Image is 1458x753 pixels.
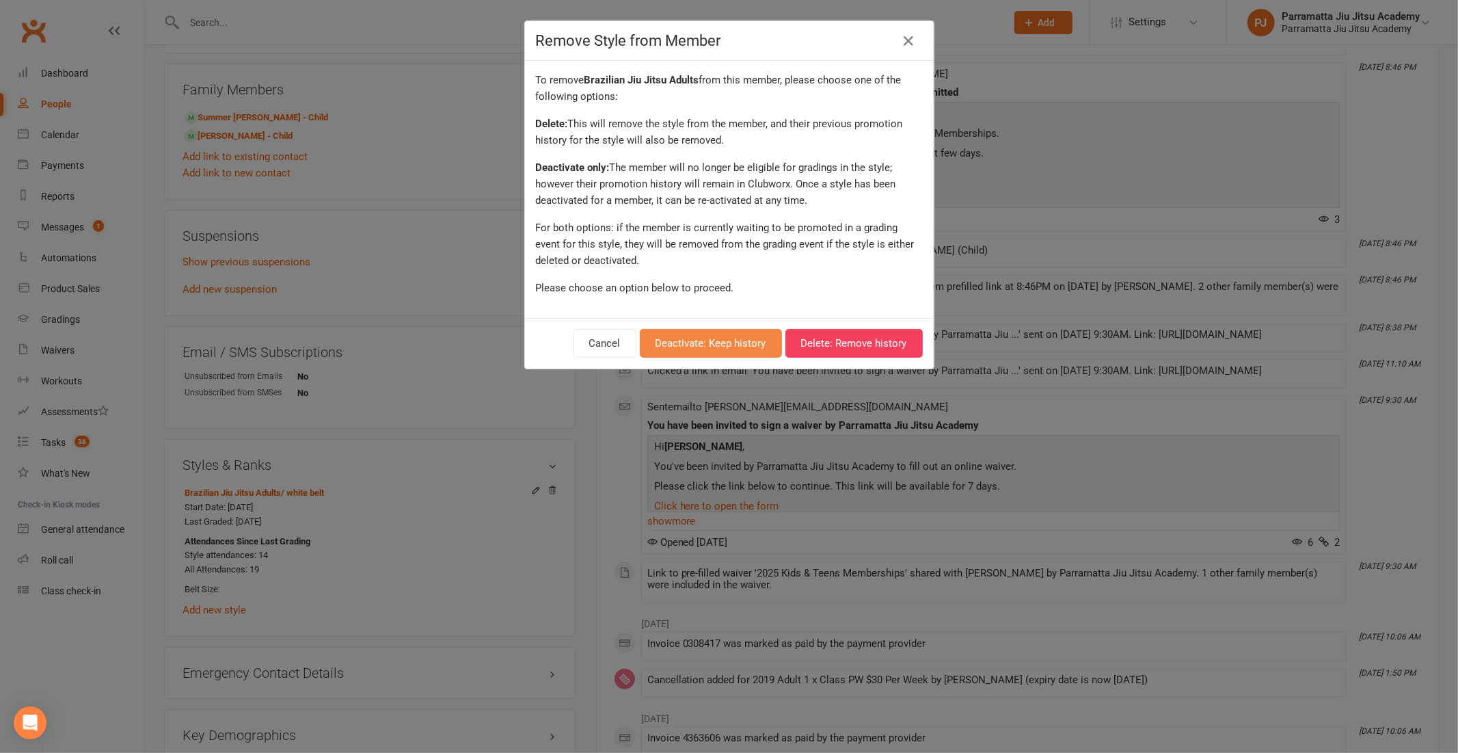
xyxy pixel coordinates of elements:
a: Close [898,30,920,52]
div: Please choose an option below to proceed. [536,280,923,296]
h4: Remove Style from Member [536,32,923,49]
div: For both options: if the member is currently waiting to be promoted in a grading event for this s... [536,220,923,269]
div: To remove from this member, please choose one of the following options: [536,72,923,105]
button: Delete: Remove history [785,329,923,358]
button: Cancel [573,329,636,358]
strong: Brazilian Jiu Jitsu Adults [584,74,699,86]
strong: Deactivate only: [536,161,610,174]
button: Deactivate: Keep history [640,329,782,358]
div: This will remove the style from the member, and their previous promotion history for the style wi... [536,116,923,148]
div: The member will no longer be eligible for gradings in the style; however their promotion history ... [536,159,923,209]
strong: Delete: [536,118,568,130]
div: Open Intercom Messenger [14,706,46,739]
